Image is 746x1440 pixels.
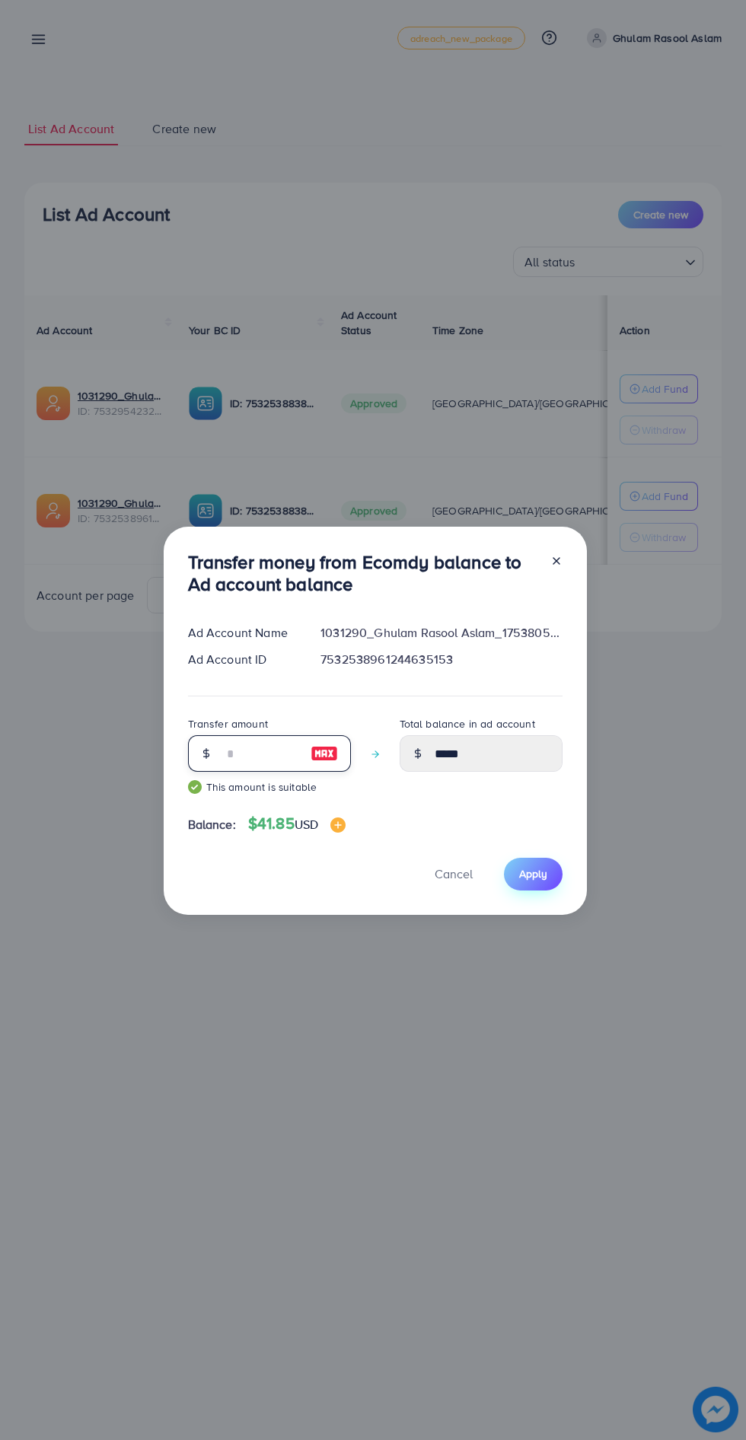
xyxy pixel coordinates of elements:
span: USD [295,816,318,833]
label: Transfer amount [188,716,268,731]
h4: $41.85 [248,814,346,833]
span: Apply [519,866,547,881]
span: Cancel [435,865,473,882]
div: 7532538961244635153 [308,651,574,668]
img: guide [188,780,202,794]
small: This amount is suitable [188,779,351,795]
span: Balance: [188,816,236,833]
img: image [311,744,338,763]
div: Ad Account ID [176,651,309,668]
div: Ad Account Name [176,624,309,642]
label: Total balance in ad account [400,716,535,731]
div: 1031290_Ghulam Rasool Aslam_1753805901568 [308,624,574,642]
h3: Transfer money from Ecomdy balance to Ad account balance [188,551,538,595]
button: Cancel [416,858,492,890]
img: image [330,817,346,833]
button: Apply [504,858,563,890]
